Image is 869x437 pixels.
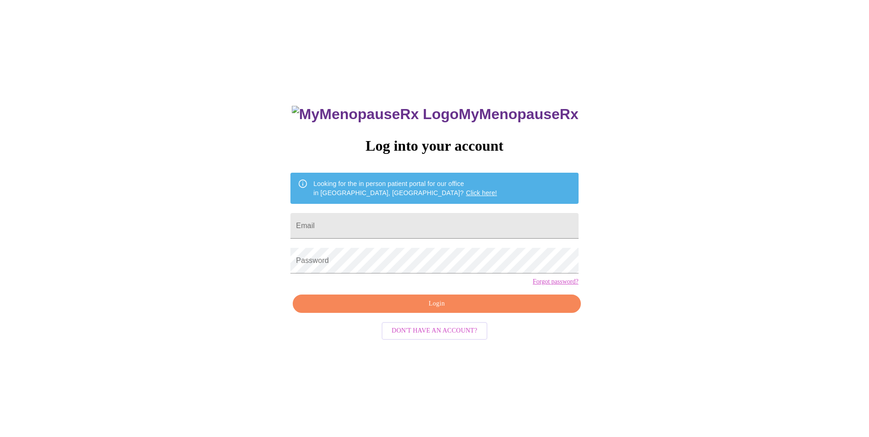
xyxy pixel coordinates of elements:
h3: MyMenopauseRx [292,106,579,123]
div: Looking for the in person patient portal for our office in [GEOGRAPHIC_DATA], [GEOGRAPHIC_DATA]? [313,175,497,201]
a: Click here! [466,189,497,197]
h3: Log into your account [290,137,578,154]
button: Don't have an account? [382,322,487,340]
a: Don't have an account? [379,326,490,334]
span: Login [303,298,570,310]
img: MyMenopauseRx Logo [292,106,459,123]
span: Don't have an account? [392,325,477,337]
a: Forgot password? [533,278,579,285]
button: Login [293,295,580,313]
